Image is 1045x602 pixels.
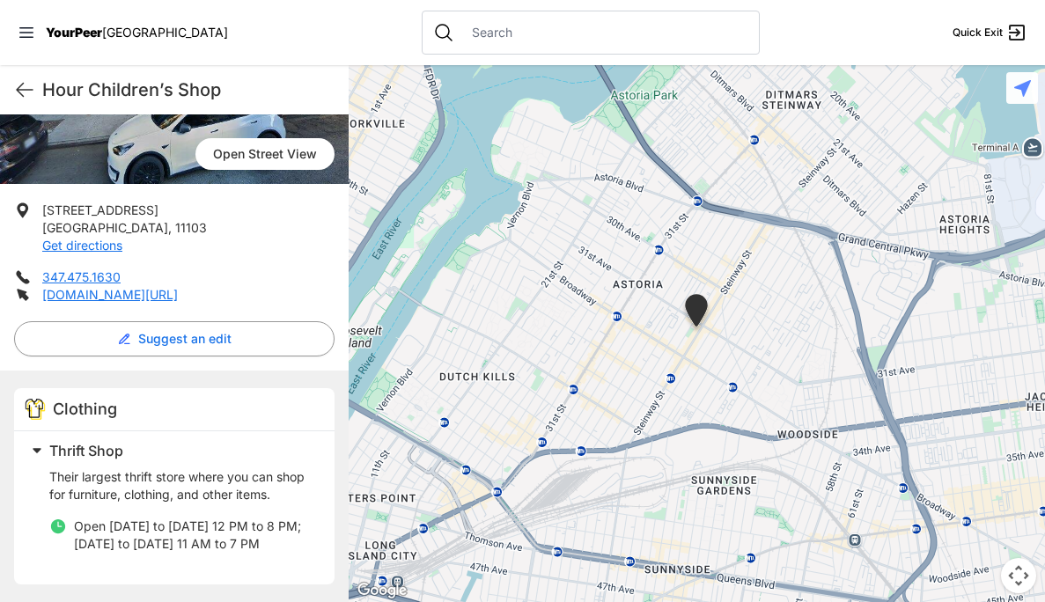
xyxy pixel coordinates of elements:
p: Their largest thrift store where you can shop for furniture, clothing, and other items. [49,468,313,503]
img: Google [353,579,411,602]
a: Open this area in Google Maps (opens a new window) [353,579,411,602]
span: [STREET_ADDRESS] [42,202,158,217]
span: Quick Exit [953,26,1003,40]
a: [DOMAIN_NAME][URL] [42,287,178,302]
span: 11103 [175,220,207,235]
a: Get directions [42,238,122,253]
span: YourPeer [46,25,102,40]
span: Suggest an edit [138,330,232,348]
span: Clothing [53,400,117,418]
span: Thrift Shop [49,442,123,459]
span: Open [DATE] to [DATE] 12 PM to 8 PM; [DATE] to [DATE] 11 AM to 7 PM [74,518,301,551]
input: Search [461,24,748,41]
button: Suggest an edit [14,321,335,356]
a: 347.475.1630 [42,269,121,284]
button: Map camera controls [1001,558,1036,593]
span: [GEOGRAPHIC_DATA] [42,220,168,235]
a: YourPeer[GEOGRAPHIC_DATA] [46,27,228,38]
span: , [168,220,172,235]
span: [GEOGRAPHIC_DATA] [102,25,228,40]
span: Open Street View [195,138,335,170]
h1: Hour Children’s Shop [42,77,335,102]
a: Quick Exit [953,22,1027,43]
